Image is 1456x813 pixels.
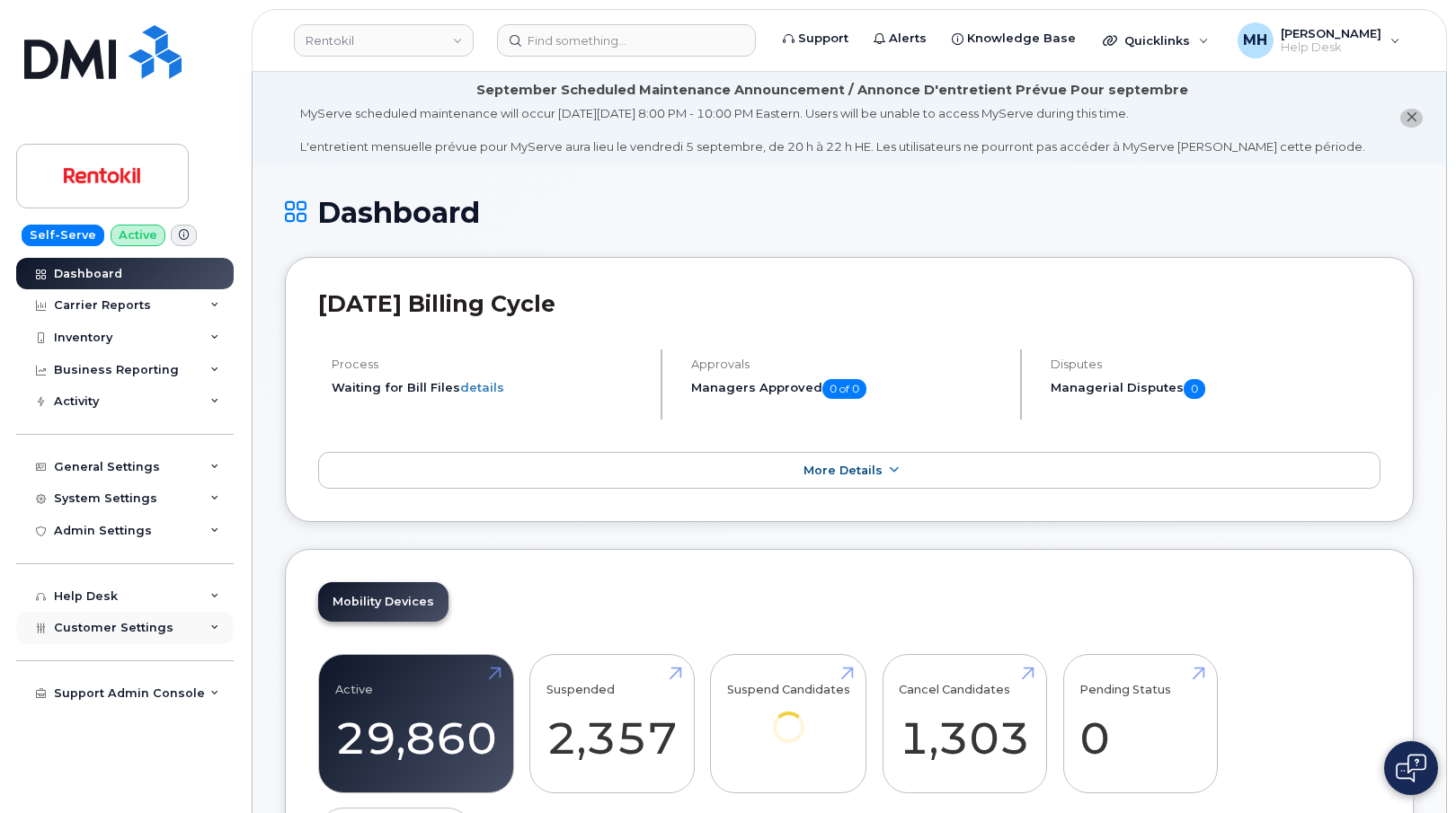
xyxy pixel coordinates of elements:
[285,197,1414,228] h1: Dashboard
[727,665,850,768] a: Suspend Candidates
[476,81,1188,100] div: September Scheduled Maintenance Announcement / Annonce D'entretient Prévue Pour septembre
[1400,109,1423,128] button: close notification
[332,379,645,396] li: Waiting for Bill Files
[318,582,448,622] a: Mobility Devices
[300,105,1365,155] div: MyServe scheduled maintenance will occur [DATE][DATE] 8:00 PM - 10:00 PM Eastern. Users will be u...
[899,665,1030,783] a: Cancel Candidates 1,303
[822,379,866,399] span: 0 of 0
[332,358,645,371] h4: Process
[691,358,1005,371] h4: Approvals
[460,380,504,394] a: details
[1051,379,1381,399] h5: Managerial Disputes
[546,665,678,783] a: Suspended 2,357
[1051,358,1381,371] h4: Disputes
[1184,379,1205,399] span: 0
[1396,754,1426,782] img: Open chat
[803,464,883,477] span: More Details
[318,290,1381,317] h2: [DATE] Billing Cycle
[335,665,497,783] a: Active 29,860
[691,379,1005,399] h5: Managers Approved
[1079,665,1201,783] a: Pending Status 0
